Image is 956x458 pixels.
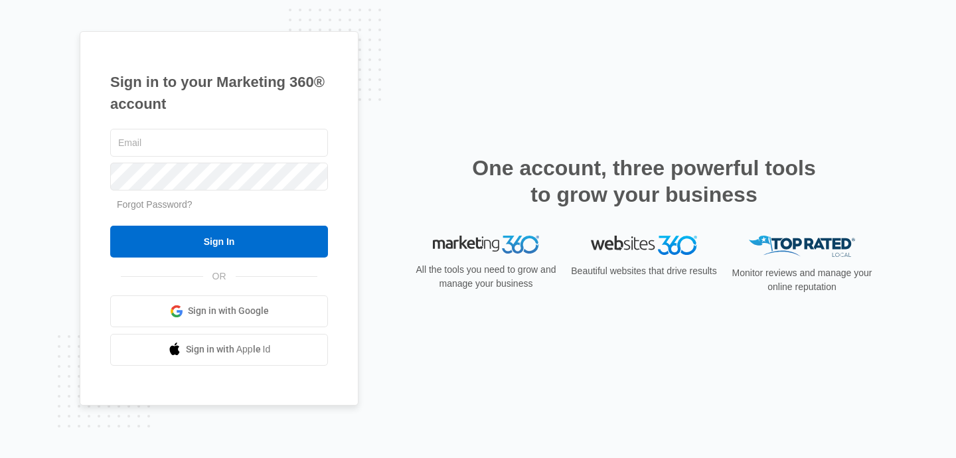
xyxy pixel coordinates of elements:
[728,266,876,294] p: Monitor reviews and manage your online reputation
[110,295,328,327] a: Sign in with Google
[203,269,236,283] span: OR
[110,71,328,115] h1: Sign in to your Marketing 360® account
[591,236,697,255] img: Websites 360
[110,129,328,157] input: Email
[468,155,820,208] h2: One account, three powerful tools to grow your business
[412,263,560,291] p: All the tools you need to grow and manage your business
[188,304,269,318] span: Sign in with Google
[110,334,328,366] a: Sign in with Apple Id
[110,226,328,258] input: Sign In
[117,199,193,210] a: Forgot Password?
[570,264,718,278] p: Beautiful websites that drive results
[186,343,271,356] span: Sign in with Apple Id
[433,236,539,254] img: Marketing 360
[749,236,855,258] img: Top Rated Local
